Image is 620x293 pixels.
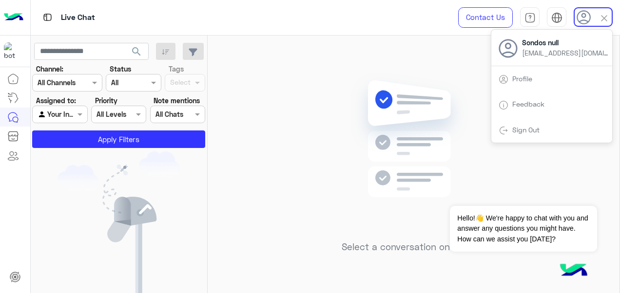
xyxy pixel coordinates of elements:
[450,206,597,252] span: Hello!👋 We're happy to chat with you and answer any questions you might have. How can we assist y...
[512,100,544,108] a: Feedback
[520,7,540,28] a: tab
[4,42,21,60] img: 300744643126508
[36,64,63,74] label: Channel:
[499,74,508,84] img: tab
[95,95,117,106] label: Priority
[512,126,540,134] a: Sign Out
[4,7,23,28] img: Logo
[499,126,508,135] img: tab
[512,74,532,83] a: Profile
[32,130,205,148] button: Apply Filters
[522,37,610,48] span: Sondos null
[522,48,610,58] span: [EMAIL_ADDRESS][DOMAIN_NAME]
[36,95,76,106] label: Assigned to:
[524,12,536,23] img: tab
[110,64,131,74] label: Status
[342,241,485,253] h5: Select a conversation on the left
[557,254,591,288] img: hulul-logo.png
[458,7,513,28] a: Contact Us
[154,95,200,106] label: Note mentions
[343,73,484,234] img: no messages
[131,46,142,57] span: search
[551,12,562,23] img: tab
[61,11,95,24] p: Live Chat
[41,11,54,23] img: tab
[125,43,149,64] button: search
[599,13,610,24] img: close
[499,100,508,110] img: tab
